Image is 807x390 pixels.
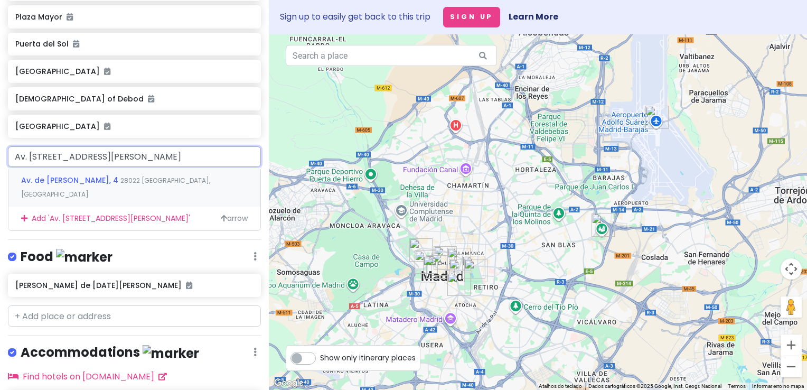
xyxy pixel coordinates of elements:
span: Show only itinerary places [320,352,416,364]
span: Av. de [PERSON_NAME], 4 [21,175,120,185]
h6: Puerta del Sol [15,39,254,49]
button: Controles da câmera no mapa [781,258,802,280]
a: Abrir esta área no Google Maps (abre uma nova janela) [271,376,306,390]
h6: Plaza Mayor [15,12,254,22]
i: Added to itinerary [148,95,154,103]
h6: [GEOGRAPHIC_DATA] [15,122,254,131]
button: Arraste o Pegman até o mapa para abrir o Street View [781,296,802,318]
div: El Retiro Park [462,256,485,279]
button: Diminuir o zoom [781,356,802,377]
input: + Add place or address [8,146,261,168]
div: Gran Vía [434,246,457,270]
a: Learn More [509,11,558,23]
img: Google [271,376,306,390]
h4: Accommodations [21,344,199,361]
button: Sign Up [443,7,500,27]
button: Atalhos do teclado [539,383,582,390]
div: Palacio de Cristal [464,259,487,282]
div: Temple of Debod [409,238,433,262]
i: Added to itinerary [104,123,110,130]
span: Dados cartográficos ©2025 Google, Inst. Geogr. Nacional [588,383,721,389]
img: marker [143,345,199,361]
input: + Add place or address [8,305,261,327]
i: Added to itinerary [67,13,73,21]
div: Plaza Mayor [426,255,449,278]
span: arrow [221,212,248,224]
i: Added to itinerary [186,282,192,289]
h4: Food [21,248,112,266]
a: Informar erro no mapa [752,383,804,389]
div: Plaza de Cibeles [447,248,471,271]
div: Royal Palace of Madrid [415,250,438,274]
div: Puerta del Sol [431,253,455,276]
div: Riyadh Air Metropolitano [592,213,615,237]
i: Added to itinerary [73,40,79,48]
h6: [PERSON_NAME] de [DATE][PERSON_NAME] [15,281,254,290]
input: Search a place [286,45,497,66]
button: Aumentar o zoom [781,335,802,356]
a: Find hotels on [DOMAIN_NAME] [8,370,167,383]
div: LATROUPE Prado Hostel Madrid [447,273,471,296]
a: Termos (abre em uma nova guia) [728,383,746,389]
div: Adolfo Suárez Madrid–Barajas Airport [645,106,669,129]
i: Added to itinerary [104,68,110,75]
h6: [GEOGRAPHIC_DATA] [15,67,254,76]
img: marker [56,249,112,265]
div: Add ' Av. [STREET_ADDRESS][PERSON_NAME] ' [8,207,260,230]
div: Mercado de San Miguel [423,256,446,279]
div: Museo Nacional del Prado [449,259,472,282]
h6: [DEMOGRAPHIC_DATA] of Debod [15,94,254,104]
